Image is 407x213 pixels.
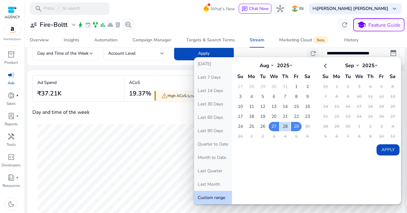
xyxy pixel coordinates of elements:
div: Stream [250,38,264,42]
p: Ad Spend [37,79,62,86]
span: Day and Time of the Week [37,50,89,56]
button: Last Quarter [194,164,232,178]
span: event [85,22,91,28]
p: Resources [2,183,20,188]
mat-label: Filter By [108,44,120,49]
div: Campaign Manager [132,38,171,42]
h4: Day and time of the week [32,109,90,115]
div: Marketing Cloud [279,38,329,43]
button: Last 60 Days [194,111,232,124]
button: Apply [174,46,234,60]
div: 2025 [274,62,293,69]
span: lab_profile [115,22,121,28]
span: user_attributes [30,21,37,29]
span: lab_profile [7,112,15,120]
span: warning [161,93,168,99]
button: Last 7 Days [194,71,232,84]
span: bar_chart [100,22,106,28]
button: Month to Date [194,151,232,164]
div: Overview [30,38,49,42]
div: History [344,38,358,42]
span: school [357,21,366,30]
p: Reports [5,121,18,127]
span: chat [242,6,248,12]
span: cloud [107,22,113,28]
span: campaign [7,71,15,79]
span: expand_more [70,21,77,29]
mat-label: View By [37,44,49,49]
b: [PERSON_NAME] [PERSON_NAME] [317,6,388,12]
span: book_4 [7,174,15,181]
span: refresh [341,21,348,29]
span: / [56,5,61,12]
span: fiber_manual_record [16,115,19,117]
span: donut_small [7,92,15,99]
p: Ads [8,80,15,86]
span: fiber_manual_record [16,176,19,179]
span: inventory_2 [7,51,15,58]
span: Account Level [108,50,136,56]
span: dark_mode [7,200,15,208]
div: Insights [64,38,79,42]
span: fiber_manual_record [16,94,19,97]
button: Custom range [194,191,232,204]
span: handyman [7,133,15,140]
button: Last 90 Days [194,124,232,137]
div: High ACoS. [155,91,216,101]
span: Apply [198,50,210,57]
p: Hi [312,7,388,11]
p: Developers [2,162,21,168]
button: refresh [338,19,351,31]
p: IN [299,3,303,14]
p: Tools [7,142,16,147]
span: Beta [313,36,328,44]
div: Sep [340,62,359,69]
button: Last 30 Days [194,97,232,111]
button: Last 14 Days [194,84,232,97]
button: chatChat Now [239,4,271,14]
button: search_insights [122,19,135,31]
p: Feature Guide [369,21,401,29]
span: search_insights [125,21,132,29]
div: 2025 [359,62,378,69]
p: Marketplace [4,37,21,42]
span: search [35,5,42,12]
button: Quarter to Date [194,137,232,151]
span: family_history [92,22,99,28]
span: code_blocks [7,153,15,161]
img: amazon.svg [4,25,21,35]
span: hub [276,5,284,12]
span: Chat Now [249,6,269,12]
div: Aug [255,62,274,69]
img: in.svg [292,6,298,12]
a: Schedule Call [187,94,210,99]
span: refresh [309,50,317,57]
button: schoolFeature Guide [353,18,405,31]
p: Product [5,60,18,65]
div: Automation [94,38,118,42]
button: Last Month [194,178,232,191]
button: refresh [307,49,319,58]
p: Press to search [44,5,80,12]
button: hub [274,2,286,15]
span: bolt [77,22,84,28]
button: Apply [377,144,400,155]
h3: Fire-Boltt [40,21,67,29]
h3: 19.37% [129,90,151,97]
button: [DATE] [194,57,232,71]
p: ACoS [129,79,151,86]
span: keyboard_arrow_down [391,5,398,12]
p: Sales [7,101,16,106]
p: AGENCY [5,14,20,20]
div: Targets & Search Terms [186,38,235,42]
h3: ₹37.21K [37,90,62,97]
span: What's New [211,3,235,14]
